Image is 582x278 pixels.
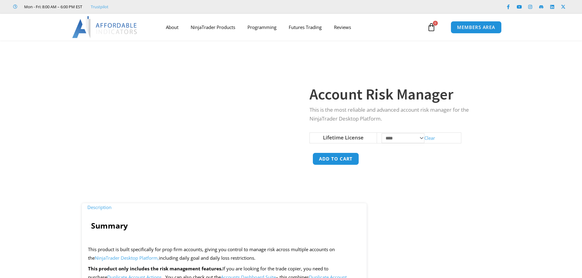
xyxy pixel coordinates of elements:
a: Trustpilot [91,3,108,10]
p: This is the most reliable and advanced account risk manager for the NinjaTrader Desktop Platform. [309,106,488,123]
a: Reviews [328,20,357,34]
a: About [160,20,185,34]
label: Lifetime License [323,134,364,141]
p: This product is built specifically for prop firm accounts, giving you control to manage risk acro... [88,245,361,262]
a: NinjaTrader Desktop Platform, [95,255,159,261]
h4: Summary [91,221,358,230]
strong: This product only includes the risk management features. [88,265,222,272]
span: MEMBERS AREA [457,25,495,30]
h1: Account Risk Manager [309,84,488,105]
a: Futures Trading [283,20,328,34]
img: LogoAI | Affordable Indicators – NinjaTrader [72,16,138,38]
span: Mon - Fri: 8:00 AM – 6:00 PM EST [23,3,82,10]
a: Description [82,200,117,214]
a: 0 [418,18,445,36]
span: 0 [433,21,438,26]
a: Clear options [424,135,435,141]
button: Add to cart [313,153,359,165]
a: MEMBERS AREA [451,21,502,34]
nav: Menu [160,20,426,34]
a: NinjaTrader Products [185,20,241,34]
a: Programming [241,20,283,34]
